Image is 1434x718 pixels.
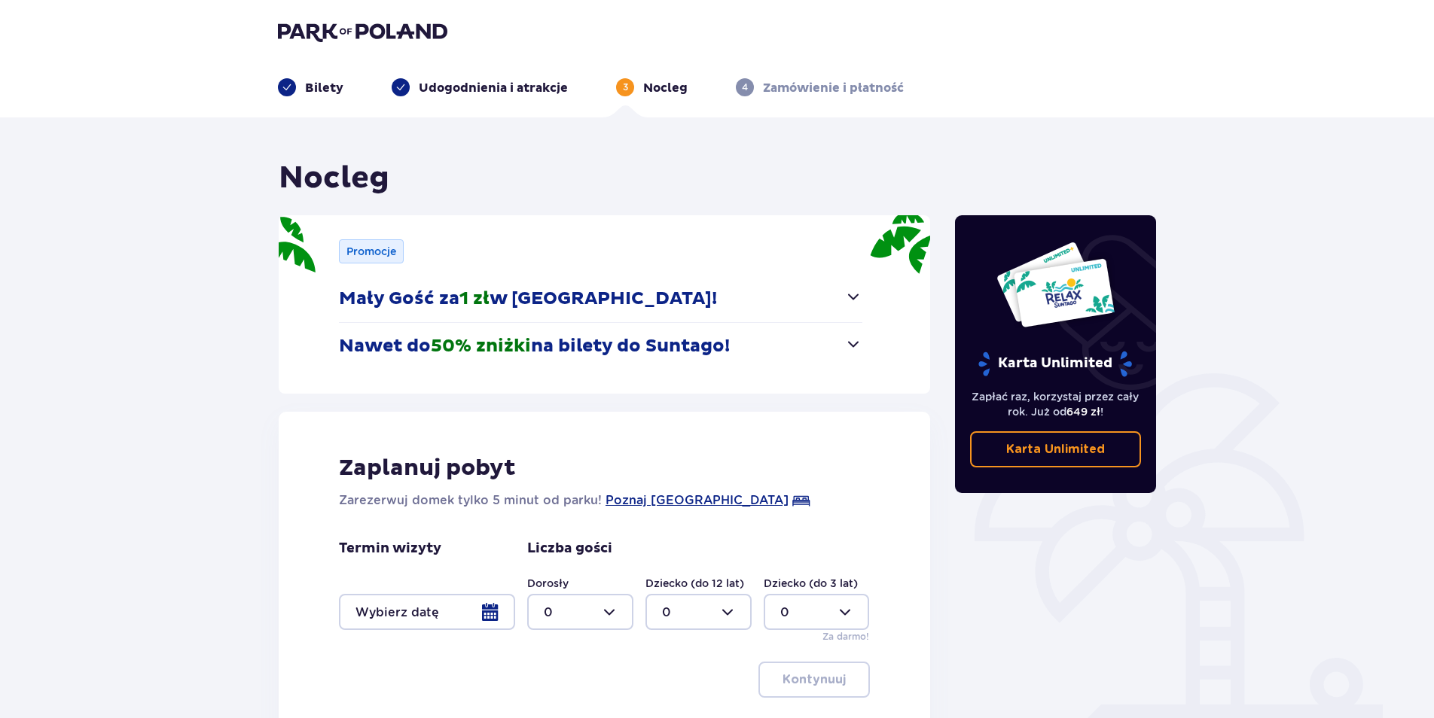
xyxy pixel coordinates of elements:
[278,21,447,42] img: Park of Poland logo
[527,540,612,558] p: Liczba gości
[279,160,389,197] h1: Nocleg
[527,576,569,591] label: Dorosły
[1066,406,1100,418] span: 649 zł
[764,576,858,591] label: Dziecko (do 3 lat)
[339,540,441,558] p: Termin wizyty
[339,323,862,370] button: Nawet do50% zniżkina bilety do Suntago!
[616,78,688,96] div: 3Nocleg
[346,244,396,259] p: Promocje
[970,389,1142,419] p: Zapłać raz, korzystaj przez cały rok. Już od !
[339,454,516,482] p: Zaplanuj pobyt
[822,630,869,643] p: Za darmo!
[1006,441,1105,458] p: Karta Unlimited
[763,80,904,96] p: Zamówienie i płatność
[623,81,628,94] p: 3
[977,351,1133,377] p: Karta Unlimited
[339,275,862,322] button: Mały Gość za1 złw [GEOGRAPHIC_DATA]!
[278,78,343,96] div: Bilety
[783,671,846,688] p: Kontynuuj
[305,80,343,96] p: Bilety
[339,491,602,510] p: Zarezerwuj domek tylko 5 minut od parku!
[392,78,568,96] div: Udogodnienia i atrakcje
[459,288,490,310] span: 1 zł
[431,335,531,357] span: 50% zniżki
[606,491,789,510] a: Poznaj [GEOGRAPHIC_DATA]
[996,241,1115,328] img: Dwie karty całoroczne do Suntago z napisem 'UNLIMITED RELAX', na białym tle z tropikalnymi liśćmi...
[339,335,730,357] p: Nawet do na bilety do Suntago!
[339,288,717,310] p: Mały Gość za w [GEOGRAPHIC_DATA]!
[758,662,870,698] button: Kontynuuj
[419,80,568,96] p: Udogodnienia i atrakcje
[643,80,688,96] p: Nocleg
[645,576,744,591] label: Dziecko (do 12 lat)
[970,431,1142,467] a: Karta Unlimited
[742,81,748,94] p: 4
[736,78,904,96] div: 4Zamówienie i płatność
